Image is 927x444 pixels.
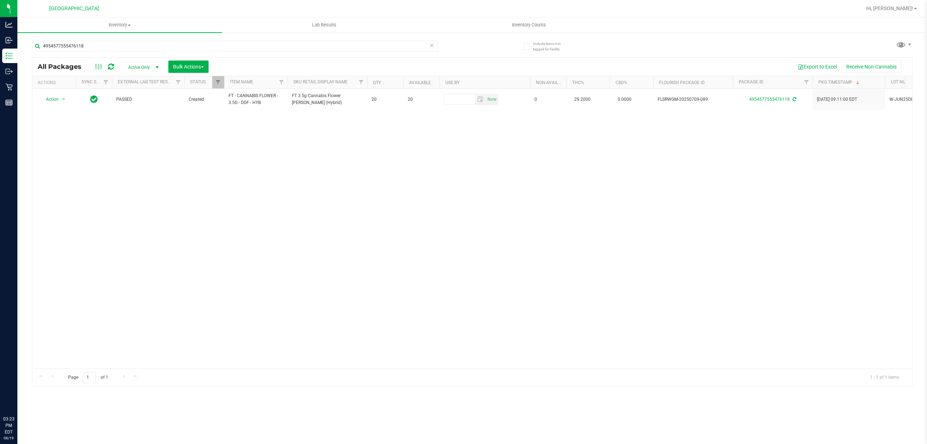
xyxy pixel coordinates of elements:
[475,94,486,104] span: select
[842,61,901,73] button: Receive Non-Cannabis
[817,96,857,103] span: [DATE] 09:11:00 EDT
[891,79,917,84] a: Lot Number
[658,96,729,103] span: FLSRWGM-20250709-089
[739,79,763,84] a: Package ID
[302,22,346,28] span: Lab Results
[408,96,435,103] span: 20
[228,92,283,106] span: FT - CANNABIS FLOWER - 3.5G - DDF - HYB
[116,96,180,103] span: PASSED
[616,80,627,85] a: CBD%
[173,64,204,70] span: Bulk Actions
[17,22,222,28] span: Inventory
[614,94,635,105] span: 0.0000
[445,80,460,85] a: Use By
[533,41,569,52] span: Include items not tagged for facility
[172,76,184,88] a: Filter
[818,80,861,85] a: Pkg Timestamp
[659,80,705,85] a: Flourish Package ID
[792,97,796,102] span: Sync from Compliance System
[168,61,209,73] button: Bulk Actions
[372,96,399,103] span: 20
[486,94,498,105] span: Set Current date
[486,94,498,104] span: select
[230,79,253,84] a: Item Name
[100,76,112,88] a: Filter
[38,80,73,85] div: Actions
[5,37,13,44] inline-svg: Inbound
[292,92,363,106] span: FT 3.5g Cannabis Flower [PERSON_NAME] (Hybrid)
[90,94,98,104] span: In Sync
[189,96,220,103] span: Created
[793,61,842,73] button: Export to Excel
[3,435,14,441] p: 08/19
[17,17,222,33] a: Inventory
[222,17,427,33] a: Lab Results
[59,94,68,104] span: select
[429,41,434,50] span: Clear
[866,5,913,11] span: Hi, [PERSON_NAME]!
[83,372,96,383] input: 1
[190,79,206,84] a: Status
[5,99,13,106] inline-svg: Reports
[409,80,431,85] a: Available
[32,41,438,51] input: Search Package ID, Item Name, SKU, Lot or Part Number...
[864,372,905,383] span: 1 - 1 of 1 items
[62,372,114,383] span: Page of 1
[3,416,14,435] p: 03:23 PM EDT
[534,96,562,103] span: 0
[801,76,813,88] a: Filter
[355,76,367,88] a: Filter
[572,80,584,85] a: THC%
[212,76,224,88] a: Filter
[427,17,631,33] a: Inventory Counts
[5,83,13,91] inline-svg: Retail
[5,68,13,75] inline-svg: Outbound
[5,21,13,28] inline-svg: Analytics
[5,52,13,59] inline-svg: Inventory
[38,63,89,71] span: All Packages
[749,97,790,102] a: 4954577555476118
[293,79,348,84] a: Sku Retail Display Name
[81,79,109,84] a: Sync Status
[502,22,556,28] span: Inventory Counts
[118,79,175,84] a: External Lab Test Result
[39,94,59,104] span: Action
[276,76,288,88] a: Filter
[571,94,594,105] span: 29.2000
[49,5,99,12] span: [GEOGRAPHIC_DATA]
[373,80,381,85] a: Qty
[536,80,568,85] a: Non-Available
[7,386,29,408] iframe: Resource center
